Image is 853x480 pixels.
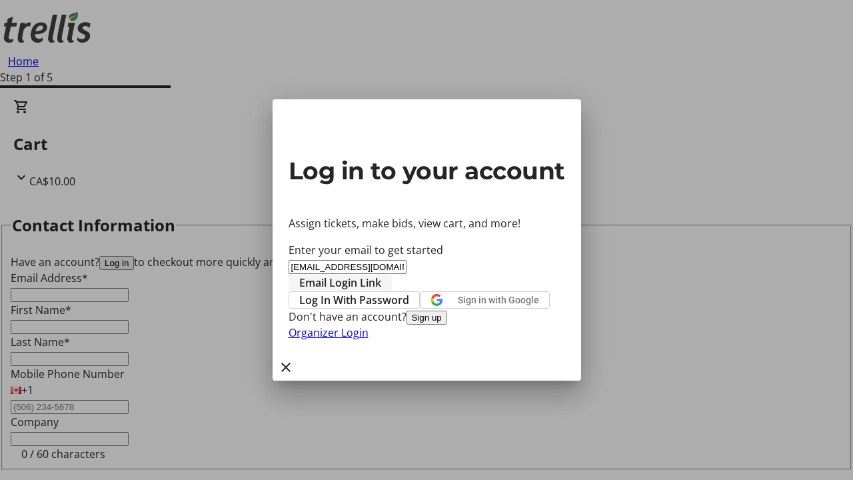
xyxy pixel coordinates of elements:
[289,153,565,189] h2: Log in to your account
[289,291,420,309] button: Log In With Password
[289,243,443,257] label: Enter your email to get started
[407,311,447,325] button: Sign up
[289,325,369,340] a: Organizer Login
[299,292,409,308] span: Log In With Password
[299,275,381,291] span: Email Login Link
[289,260,407,274] input: Email Address
[289,215,565,231] p: Assign tickets, make bids, view cart, and more!
[458,295,539,305] span: Sign in with Google
[289,309,565,325] div: Don't have an account?
[420,291,550,309] button: Sign in with Google
[289,275,392,291] button: Email Login Link
[273,354,299,381] button: Close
